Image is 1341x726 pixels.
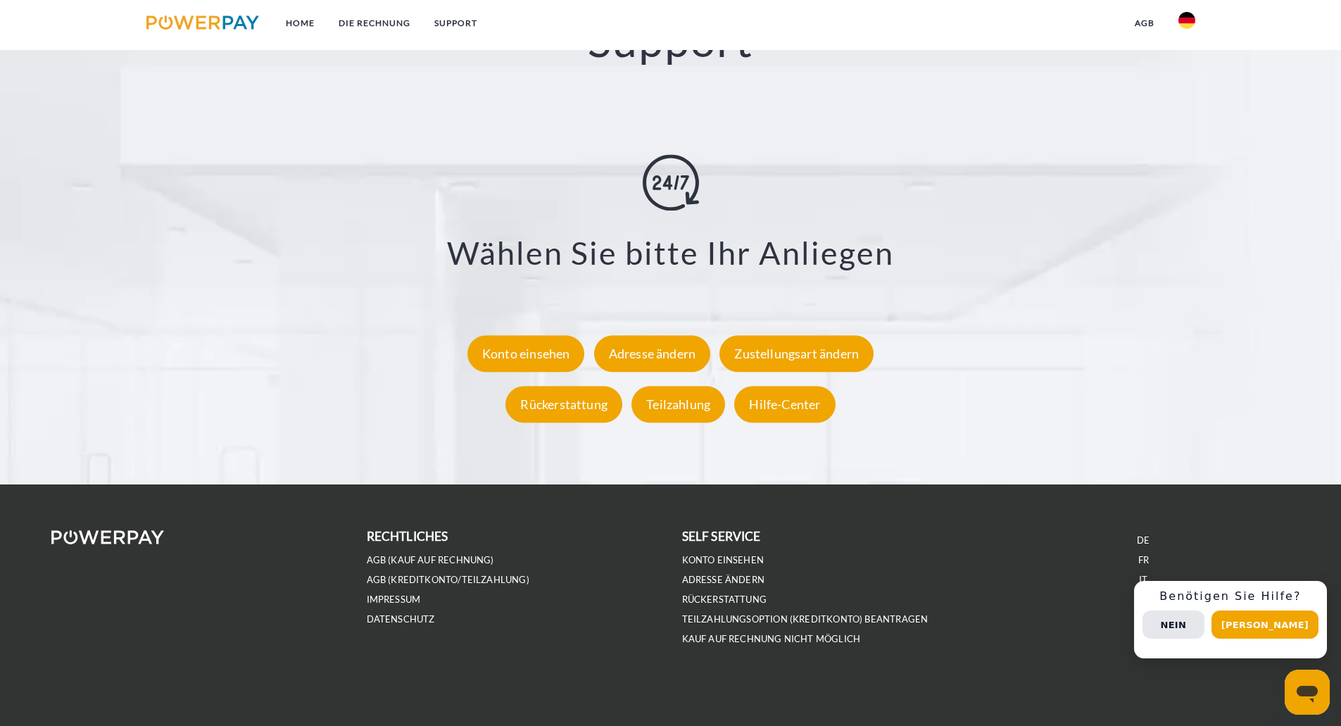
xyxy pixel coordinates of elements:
[274,11,327,36] a: Home
[682,574,765,586] a: Adresse ändern
[502,396,626,412] a: Rückerstattung
[631,386,725,423] div: Teilzahlung
[1142,589,1318,603] h3: Benötigen Sie Hilfe?
[422,11,489,36] a: SUPPORT
[682,633,861,645] a: Kauf auf Rechnung nicht möglich
[594,335,711,372] div: Adresse ändern
[1123,11,1166,36] a: agb
[1211,611,1318,639] button: [PERSON_NAME]
[1134,581,1327,658] div: Schnellhilfe
[682,613,928,625] a: Teilzahlungsoption (KREDITKONTO) beantragen
[716,346,877,361] a: Zustellungsart ändern
[464,346,588,361] a: Konto einsehen
[146,15,260,30] img: logo-powerpay.svg
[628,396,729,412] a: Teilzahlung
[719,335,874,372] div: Zustellungsart ändern
[505,386,622,423] div: Rückerstattung
[734,386,835,423] div: Hilfe-Center
[731,396,838,412] a: Hilfe-Center
[682,554,764,566] a: Konto einsehen
[367,529,448,544] b: rechtliches
[1142,611,1204,639] button: Nein
[1178,12,1195,29] img: de
[367,574,529,586] a: AGB (Kreditkonto/Teilzahlung)
[591,346,714,361] a: Adresse ändern
[1139,574,1147,586] a: IT
[367,613,435,625] a: DATENSCHUTZ
[1285,670,1330,715] iframe: Schaltfläche zum Öffnen des Messaging-Fensters
[1138,554,1149,566] a: FR
[367,594,421,606] a: IMPRESSUM
[84,233,1257,273] h3: Wählen Sie bitte Ihr Anliegen
[327,11,422,36] a: DIE RECHNUNG
[682,594,767,606] a: Rückerstattung
[467,335,585,372] div: Konto einsehen
[367,554,494,566] a: AGB (Kauf auf Rechnung)
[643,154,699,211] img: online-shopping.svg
[1137,534,1150,546] a: DE
[51,530,165,544] img: logo-powerpay-white.svg
[682,529,761,544] b: self service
